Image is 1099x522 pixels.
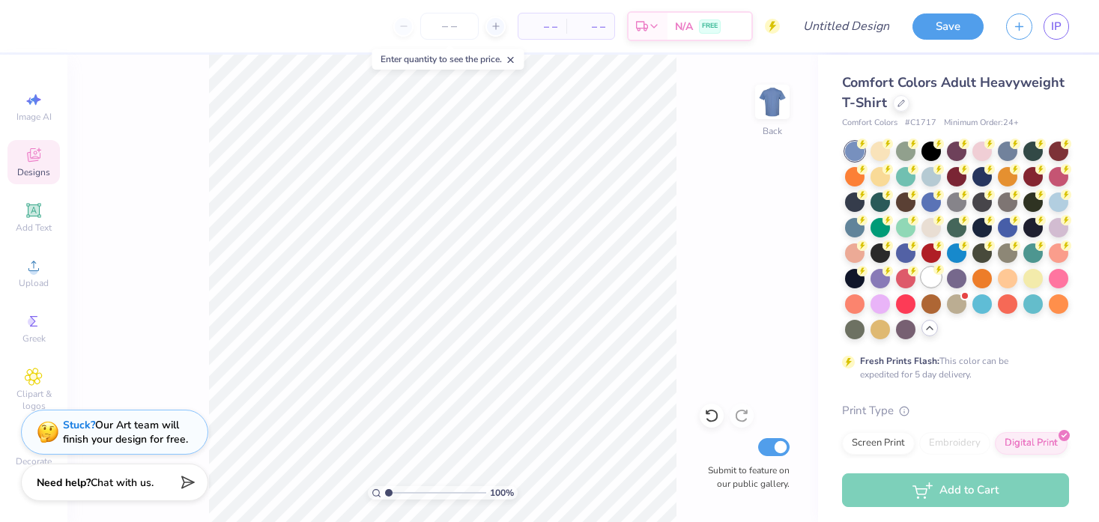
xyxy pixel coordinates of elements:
[17,166,50,178] span: Designs
[91,476,154,490] span: Chat with us.
[700,464,790,491] label: Submit to feature on our public gallery.
[575,19,605,34] span: – –
[944,117,1019,130] span: Minimum Order: 24 +
[19,277,49,289] span: Upload
[372,49,524,70] div: Enter quantity to see the price.
[842,73,1065,112] span: Comfort Colors Adult Heavyweight T-Shirt
[842,432,915,455] div: Screen Print
[16,222,52,234] span: Add Text
[912,13,984,40] button: Save
[490,486,514,500] span: 100 %
[37,476,91,490] strong: Need help?
[675,19,693,34] span: N/A
[919,432,990,455] div: Embroidery
[702,21,718,31] span: FREE
[63,418,95,432] strong: Stuck?
[63,418,188,446] div: Our Art team will finish your design for free.
[763,124,782,138] div: Back
[860,355,939,367] strong: Fresh Prints Flash:
[1044,13,1069,40] a: IP
[527,19,557,34] span: – –
[1051,18,1062,35] span: IP
[995,432,1068,455] div: Digital Print
[22,333,46,345] span: Greek
[905,117,936,130] span: # C1717
[860,354,1044,381] div: This color can be expedited for 5 day delivery.
[757,87,787,117] img: Back
[7,388,60,412] span: Clipart & logos
[791,11,901,41] input: Untitled Design
[16,111,52,123] span: Image AI
[842,117,897,130] span: Comfort Colors
[16,455,52,467] span: Decorate
[420,13,479,40] input: – –
[842,402,1069,419] div: Print Type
